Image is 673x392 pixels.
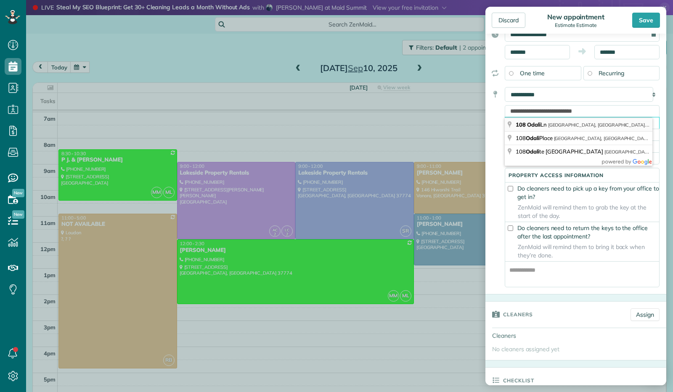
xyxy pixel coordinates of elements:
span: One time [520,69,545,77]
span: Odali [526,148,539,155]
div: Cleaners [485,328,544,343]
input: Do cleaners need to pick up a key from your office to get in? [508,186,513,191]
a: Assign [631,308,660,321]
span: 108 Place [516,135,554,141]
h3: Cleaners [503,302,533,327]
span: New [12,189,24,197]
span: 108 te [GEOGRAPHIC_DATA] [516,148,604,155]
span: Ln [516,121,548,128]
span: ZenMaid will remind them to bring it back when they’re done. [505,243,659,260]
div: Discard [492,13,525,28]
span: ZenMaid will remind them to grab the key at the start of the day. [505,203,659,220]
div: Save [632,13,660,28]
input: One time [509,71,513,75]
label: Do cleaners need to pick up a key from your office to get in? [505,184,659,201]
span: Odali [526,135,539,141]
h5: Property access information [505,172,659,178]
div: Estimate Estimate [545,22,607,28]
span: Recurring [599,69,625,77]
label: Do cleaners need to return the keys to the office after the last appointment? [505,224,659,241]
div: New appointment [545,13,607,21]
span: New [12,210,24,219]
input: Do cleaners need to return the keys to the office after the last appointment? [508,225,513,231]
input: Recurring [588,71,592,75]
span: 108 [516,121,526,128]
span: No cleaners assigned yet [492,345,559,353]
span: Odali [527,121,541,128]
